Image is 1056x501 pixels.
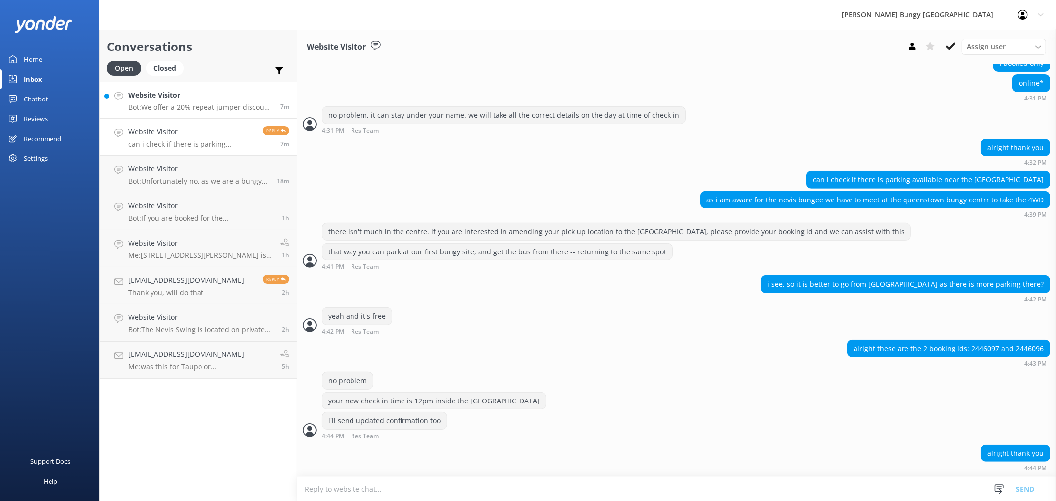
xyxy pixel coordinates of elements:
div: i'll send updated confirmation too [322,412,447,429]
div: Home [24,50,42,69]
div: no problem [322,372,373,389]
span: Res Team [351,264,379,270]
div: Open [107,61,141,76]
span: 04:28pm 11-Aug-2025 (UTC +12:00) Pacific/Auckland [277,177,289,185]
a: Website VisitorMe:[STREET_ADDRESS][PERSON_NAME] is the address of the auckland bungy1h [100,230,297,267]
h3: Website Visitor [307,41,366,53]
span: 02:59pm 11-Aug-2025 (UTC +12:00) Pacific/Auckland [282,214,289,222]
strong: 4:32 PM [1024,160,1047,166]
span: 04:39pm 11-Aug-2025 (UTC +12:00) Pacific/Auckland [280,140,289,148]
div: that way you can park at our first bungy site, and get the bus from there -- returning to the sam... [322,244,672,260]
p: Thank you, will do that [128,288,244,297]
strong: 4:41 PM [322,264,344,270]
h4: Website Visitor [128,200,274,211]
a: Website VisitorBot:The Nevis Swing is located on private property, so the address isn't advertise... [100,304,297,342]
strong: 4:43 PM [1024,361,1047,367]
span: 01:55pm 11-Aug-2025 (UTC +12:00) Pacific/Auckland [282,325,289,334]
p: Bot: We offer a 20% repeat jumper discount on any of our singular activities for returning custom... [128,103,273,112]
a: Website VisitorBot:Unfortunately no, as we are a bungy "jumping" company and our experiences are ... [100,156,297,193]
h2: Conversations [107,37,289,56]
span: Res Team [351,128,379,134]
div: online* [1013,75,1050,92]
a: Website VisitorBot:If you are booked for the [GEOGRAPHIC_DATA], you can see live availability and... [100,193,297,230]
div: there isn't much in the centre. if you are interested in amending your pick up location to the [G... [322,223,910,240]
div: 04:42pm 11-Aug-2025 (UTC +12:00) Pacific/Auckland [761,296,1050,302]
div: alright thank you [981,445,1050,462]
strong: 4:42 PM [1024,297,1047,302]
div: Settings [24,149,48,168]
p: Bot: Unfortunately no, as we are a bungy "jumping" company and our experiences are meant to be a ... [128,177,269,186]
h4: Website Visitor [128,126,255,137]
img: yonder-white-logo.png [15,16,72,33]
div: Chatbot [24,89,48,109]
a: Open [107,62,146,73]
p: Bot: The Nevis Swing is located on private property, so the address isn't advertised. The only wa... [128,325,274,334]
span: 04:39pm 11-Aug-2025 (UTC +12:00) Pacific/Auckland [280,102,289,111]
span: Res Team [351,433,379,440]
span: Reply [263,126,289,135]
div: Closed [146,61,184,76]
div: Help [44,471,57,491]
strong: 4:42 PM [322,329,344,335]
div: 04:39pm 11-Aug-2025 (UTC +12:00) Pacific/Auckland [700,211,1050,218]
strong: 4:31 PM [1024,96,1047,101]
div: 04:31pm 11-Aug-2025 (UTC +12:00) Pacific/Auckland [322,127,686,134]
div: Assign User [962,39,1046,54]
strong: 4:39 PM [1024,212,1047,218]
h4: Website Visitor [128,312,274,323]
a: Website VisitorBot:We offer a 20% repeat jumper discount on any of our singular activities for re... [100,82,297,119]
h4: [EMAIL_ADDRESS][DOMAIN_NAME] [128,275,244,286]
div: 04:41pm 11-Aug-2025 (UTC +12:00) Pacific/Auckland [322,263,673,270]
div: alright thank you [981,139,1050,156]
p: Bot: If you are booked for the [GEOGRAPHIC_DATA], you can see live availability and book on our w... [128,214,274,223]
a: [EMAIL_ADDRESS][DOMAIN_NAME]Thank you, will do thatReply2h [100,267,297,304]
p: Me: was this for Taupo or [GEOGRAPHIC_DATA]? [128,362,273,371]
div: Support Docs [31,451,71,471]
span: 11:05am 11-Aug-2025 (UTC +12:00) Pacific/Auckland [282,362,289,371]
div: 04:43pm 11-Aug-2025 (UTC +12:00) Pacific/Auckland [847,360,1050,367]
div: as i am aware for the nevis bungee we have to meet at the queenstown bungy centrr to take the 4WD [701,192,1050,208]
div: i see, so it is better to go from [GEOGRAPHIC_DATA] as there is more parking there? [761,276,1050,293]
strong: 4:44 PM [322,433,344,440]
h4: Website Visitor [128,238,273,249]
a: [EMAIL_ADDRESS][DOMAIN_NAME]Me:was this for Taupo or [GEOGRAPHIC_DATA]?5h [100,342,297,379]
div: Reviews [24,109,48,129]
div: 04:32pm 11-Aug-2025 (UTC +12:00) Pacific/Auckland [981,159,1050,166]
div: Recommend [24,129,61,149]
a: Website Visitorcan i check if there is parking available near the [GEOGRAPHIC_DATA]Reply7m [100,119,297,156]
div: can i check if there is parking available near the [GEOGRAPHIC_DATA] [807,171,1050,188]
span: 02:47pm 11-Aug-2025 (UTC +12:00) Pacific/Auckland [282,251,289,259]
a: Closed [146,62,189,73]
div: 04:44pm 11-Aug-2025 (UTC +12:00) Pacific/Auckland [322,432,447,440]
span: 01:58pm 11-Aug-2025 (UTC +12:00) Pacific/Auckland [282,288,289,297]
div: yeah and it's free [322,308,392,325]
div: 04:44pm 11-Aug-2025 (UTC +12:00) Pacific/Auckland [981,464,1050,471]
div: no problem, it can stay under your name. we will take all the correct details on the day at time ... [322,107,685,124]
span: Reply [263,275,289,284]
span: Res Team [351,329,379,335]
p: can i check if there is parking available near the [GEOGRAPHIC_DATA] [128,140,255,149]
div: 04:42pm 11-Aug-2025 (UTC +12:00) Pacific/Auckland [322,328,411,335]
div: 04:31pm 11-Aug-2025 (UTC +12:00) Pacific/Auckland [1012,95,1050,101]
span: Assign user [967,41,1006,52]
h4: Website Visitor [128,163,269,174]
p: Me: [STREET_ADDRESS][PERSON_NAME] is the address of the auckland bungy [128,251,273,260]
strong: 4:31 PM [322,128,344,134]
h4: [EMAIL_ADDRESS][DOMAIN_NAME] [128,349,273,360]
div: alright these are the 2 booking ids: 2446097 and 2446096 [848,340,1050,357]
div: your new check in time is 12pm inside the [GEOGRAPHIC_DATA] [322,393,546,409]
strong: 4:44 PM [1024,465,1047,471]
h4: Website Visitor [128,90,273,100]
div: Inbox [24,69,42,89]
